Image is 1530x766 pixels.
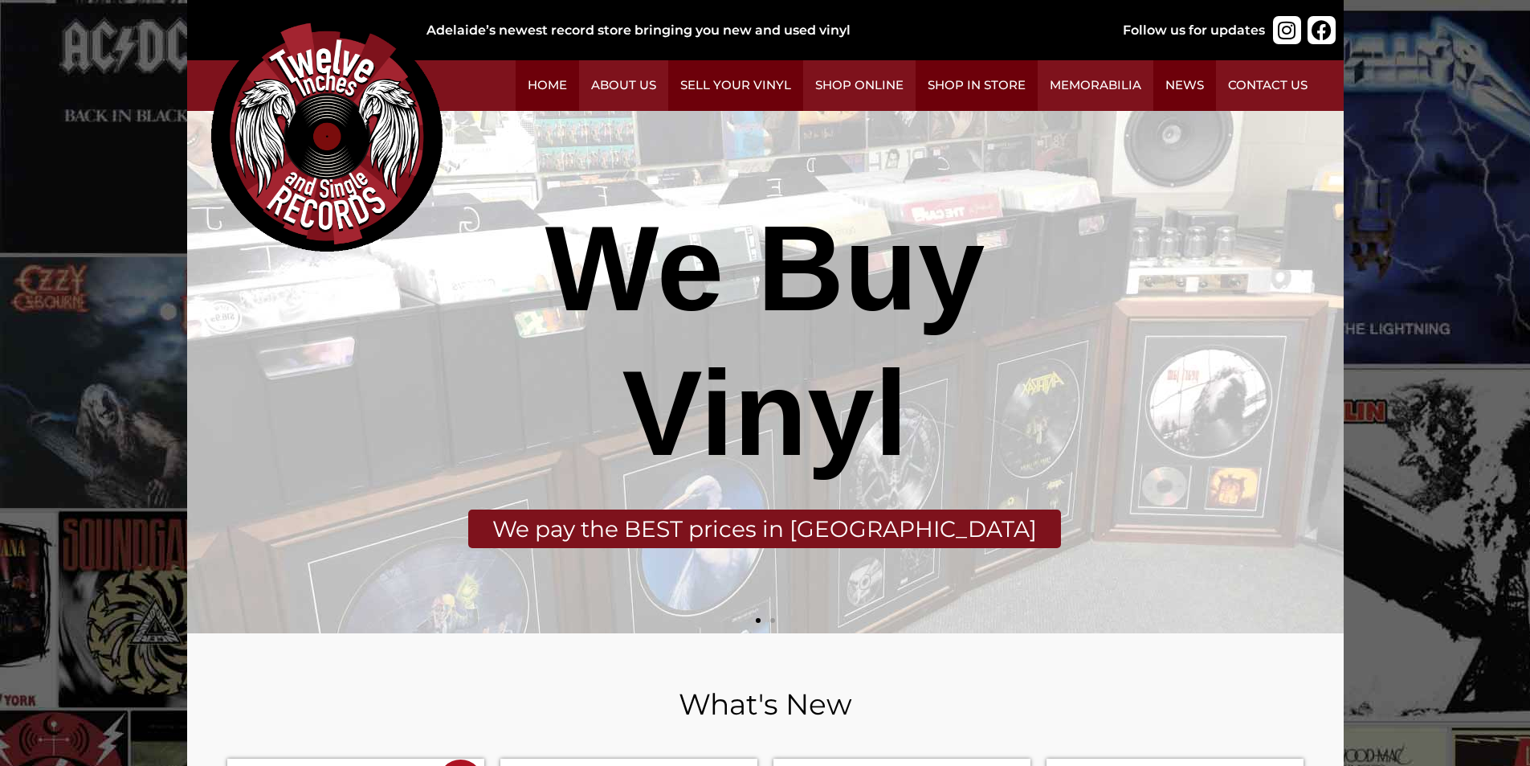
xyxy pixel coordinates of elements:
[187,111,1344,633] div: Slides
[579,60,668,111] a: About Us
[1216,60,1320,111] a: Contact Us
[1038,60,1153,111] a: Memorabilia
[187,111,1344,633] div: 1 / 2
[1153,60,1216,111] a: News
[187,111,1344,633] a: We Buy VinylWe pay the BEST prices in [GEOGRAPHIC_DATA]
[803,60,916,111] a: Shop Online
[756,618,761,623] span: Go to slide 1
[1123,21,1265,40] div: Follow us for updates
[916,60,1038,111] a: Shop in Store
[516,60,579,111] a: Home
[668,60,803,111] a: Sell Your Vinyl
[468,510,1061,548] div: We pay the BEST prices in [GEOGRAPHIC_DATA]
[410,196,1120,485] div: We Buy Vinyl
[227,690,1304,719] h2: What's New
[426,21,1071,40] div: Adelaide’s newest record store bringing you new and used vinyl
[770,618,775,623] span: Go to slide 2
